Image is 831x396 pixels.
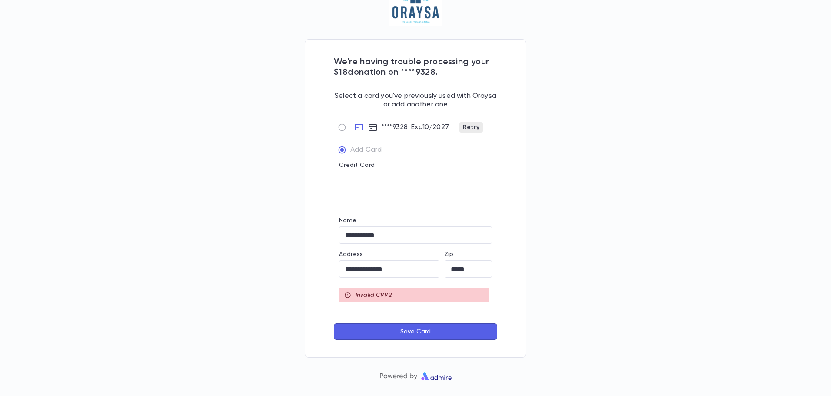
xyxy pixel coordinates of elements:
[445,251,453,258] label: Zip
[339,251,363,258] label: Address
[411,123,449,132] p: Exp 10 / 2027
[459,124,483,131] span: Retry
[339,162,492,169] p: Credit Card
[334,58,489,77] span: We're having trouble processing your $18 donation on **** 9328 .
[334,78,497,109] p: Select a card you've previously used with Oraysa or add another one
[356,291,392,299] p: Invalid CVV2
[350,146,382,154] p: Add Card
[334,323,497,340] button: Save Card
[339,217,357,224] label: Name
